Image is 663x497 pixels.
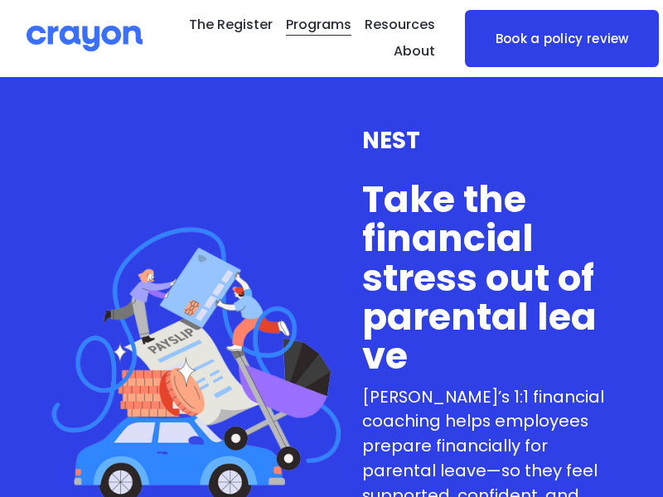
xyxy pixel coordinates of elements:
h3: NEST [362,128,611,153]
a: The Register [189,12,273,39]
h1: Take the financial stress out of parental leave [362,180,611,376]
a: folder dropdown [365,12,435,39]
span: About [394,40,435,64]
a: folder dropdown [394,39,435,65]
a: folder dropdown [286,12,351,39]
span: Resources [365,13,435,37]
a: Book a policy review [465,10,659,67]
img: Crayon [27,24,143,53]
span: Programs [286,13,351,37]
